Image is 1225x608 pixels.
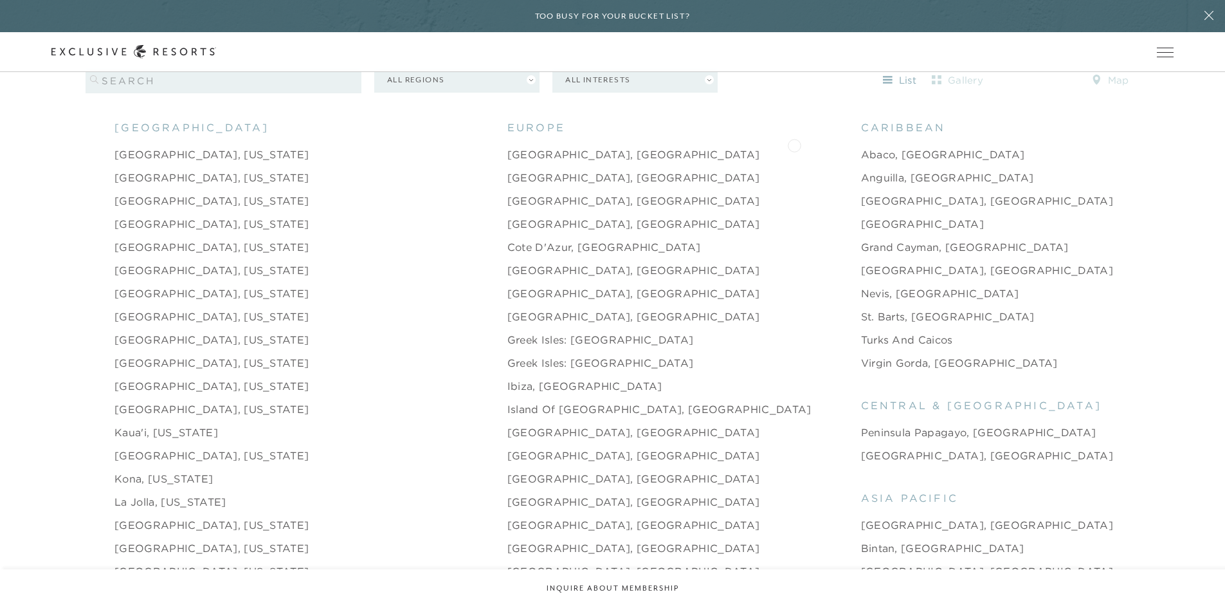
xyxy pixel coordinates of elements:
a: [GEOGRAPHIC_DATA], [US_STATE] [114,517,309,533]
a: [GEOGRAPHIC_DATA], [GEOGRAPHIC_DATA] [507,517,760,533]
a: Greek Isles: [GEOGRAPHIC_DATA] [507,332,694,347]
span: asia pacific [861,490,958,506]
input: search [86,68,361,93]
a: La Jolla, [US_STATE] [114,494,226,510]
a: [GEOGRAPHIC_DATA], [US_STATE] [114,263,309,278]
button: gallery [929,70,986,91]
a: Greek Isles: [GEOGRAPHIC_DATA] [507,355,694,371]
a: [GEOGRAPHIC_DATA], [GEOGRAPHIC_DATA] [507,425,760,440]
a: [GEOGRAPHIC_DATA], [US_STATE] [114,239,309,255]
a: Island of [GEOGRAPHIC_DATA], [GEOGRAPHIC_DATA] [507,401,812,417]
a: [GEOGRAPHIC_DATA], [US_STATE] [114,540,309,556]
a: [GEOGRAPHIC_DATA], [US_STATE] [114,170,309,185]
h6: Too busy for your bucket list? [535,10,691,23]
a: [GEOGRAPHIC_DATA], [GEOGRAPHIC_DATA] [507,170,760,185]
a: [GEOGRAPHIC_DATA], [GEOGRAPHIC_DATA] [507,263,760,278]
a: Nevis, [GEOGRAPHIC_DATA] [861,286,1019,301]
a: [GEOGRAPHIC_DATA], [GEOGRAPHIC_DATA] [861,517,1114,533]
a: [GEOGRAPHIC_DATA] [861,216,984,232]
a: Ibiza, [GEOGRAPHIC_DATA] [507,378,662,394]
a: [GEOGRAPHIC_DATA], [GEOGRAPHIC_DATA] [507,448,760,463]
button: map [1082,70,1139,91]
button: list [871,70,929,91]
span: caribbean [861,120,946,135]
a: [GEOGRAPHIC_DATA], [US_STATE] [114,564,309,579]
a: [GEOGRAPHIC_DATA], [US_STATE] [114,216,309,232]
a: Grand Cayman, [GEOGRAPHIC_DATA] [861,239,1069,255]
a: [GEOGRAPHIC_DATA], [GEOGRAPHIC_DATA] [507,494,760,510]
a: Turks and Caicos [861,332,953,347]
a: [GEOGRAPHIC_DATA], [GEOGRAPHIC_DATA] [861,193,1114,208]
a: [GEOGRAPHIC_DATA], [US_STATE] [114,309,309,324]
a: [GEOGRAPHIC_DATA], [US_STATE] [114,147,309,162]
a: [GEOGRAPHIC_DATA], [GEOGRAPHIC_DATA] [507,216,760,232]
span: central & [GEOGRAPHIC_DATA] [861,398,1102,413]
a: [GEOGRAPHIC_DATA], [GEOGRAPHIC_DATA] [507,471,760,486]
a: [GEOGRAPHIC_DATA], [US_STATE] [114,286,309,301]
a: [GEOGRAPHIC_DATA], [US_STATE] [114,448,309,463]
a: [GEOGRAPHIC_DATA], [GEOGRAPHIC_DATA] [507,193,760,208]
a: [GEOGRAPHIC_DATA], [GEOGRAPHIC_DATA] [507,286,760,301]
a: Virgin Gorda, [GEOGRAPHIC_DATA] [861,355,1058,371]
a: Kaua'i, [US_STATE] [114,425,218,440]
a: [GEOGRAPHIC_DATA], [GEOGRAPHIC_DATA] [507,309,760,324]
a: Kona, [US_STATE] [114,471,213,486]
span: [GEOGRAPHIC_DATA] [114,120,269,135]
a: [GEOGRAPHIC_DATA], [US_STATE] [114,401,309,417]
a: Anguilla, [GEOGRAPHIC_DATA] [861,170,1034,185]
button: All Regions [374,68,540,93]
a: [GEOGRAPHIC_DATA], [GEOGRAPHIC_DATA] [861,263,1114,278]
a: [GEOGRAPHIC_DATA], [GEOGRAPHIC_DATA] [507,147,760,162]
a: [GEOGRAPHIC_DATA], [GEOGRAPHIC_DATA] [507,540,760,556]
a: [GEOGRAPHIC_DATA], [US_STATE] [114,355,309,371]
a: St. Barts, [GEOGRAPHIC_DATA] [861,309,1035,324]
a: Bintan, [GEOGRAPHIC_DATA] [861,540,1024,556]
button: Open navigation [1157,48,1174,57]
a: Peninsula Papagayo, [GEOGRAPHIC_DATA] [861,425,1096,440]
a: [GEOGRAPHIC_DATA], [GEOGRAPHIC_DATA] [861,564,1114,579]
a: [GEOGRAPHIC_DATA], [GEOGRAPHIC_DATA] [861,448,1114,463]
a: [GEOGRAPHIC_DATA], [GEOGRAPHIC_DATA] [507,564,760,579]
a: [GEOGRAPHIC_DATA], [US_STATE] [114,193,309,208]
a: Abaco, [GEOGRAPHIC_DATA] [861,147,1025,162]
button: All Interests [552,68,718,93]
a: Cote d'Azur, [GEOGRAPHIC_DATA] [507,239,701,255]
span: europe [507,120,565,135]
a: [GEOGRAPHIC_DATA], [US_STATE] [114,332,309,347]
a: [GEOGRAPHIC_DATA], [US_STATE] [114,378,309,394]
